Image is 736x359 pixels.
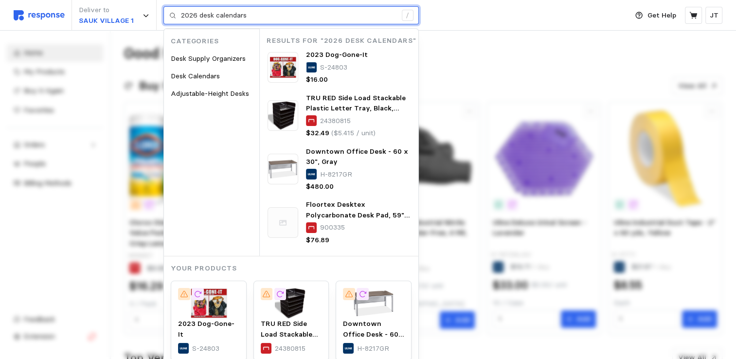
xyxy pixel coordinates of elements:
button: JT [705,7,722,24]
p: S-24803 [192,343,219,354]
p: H-8217GR [320,169,352,180]
p: Results for "2026 desk calendars" [267,36,418,46]
img: 521E9640-8541-4B36-B2BDC7BA7752B820_sc7 [268,100,298,131]
p: H-8217GR [357,343,389,354]
img: H-8217GR [343,288,404,319]
span: 2023 Dog-Gone-It [178,319,234,339]
input: Search for a product name or SKU [181,7,396,24]
p: JT [710,10,718,21]
span: Downtown Office Desk - 60 x 30", Gray [306,147,408,166]
p: Your Products [171,263,418,274]
p: SAUK VILLAGE 1 [79,16,134,26]
p: Deliver to [79,5,134,16]
img: S-24803 [268,52,298,83]
p: $16.00 [306,74,328,85]
img: S-24803 [178,288,239,319]
div: / [402,10,413,21]
span: Floortex Desktex Polycarbonate Desk Pad, 59" x 29", Clear (FRDE2949RA) [306,200,410,230]
span: TRU RED Side Load Stackable Plastic Letter Tray, Black, 6/Pack (TR55329) [306,93,406,123]
p: ($5.415 / unit) [331,128,376,139]
span: Downtown Office Desk - 60 x 30", Gray [343,319,404,349]
p: Categories [171,36,259,47]
span: Desk Calendars [171,72,220,80]
span: 2023 Dog-Gone-It [306,50,368,59]
p: Get Help [647,10,676,21]
img: 521E9640-8541-4B36-B2BDC7BA7752B820_sc7 [261,288,322,319]
p: 900335 [320,222,345,233]
p: 24380815 [320,116,351,126]
img: H-8217GR [268,154,298,184]
span: Desk Supply Organizers [171,54,246,63]
button: Get Help [629,6,682,25]
span: Adjustable-Height Desks [171,89,249,98]
p: $32.49 [306,128,329,139]
p: $480.00 [306,181,334,192]
p: $76.89 [306,235,329,246]
p: S-24803 [320,62,347,73]
img: svg%3e [14,10,65,20]
p: 24380815 [275,343,305,354]
img: svg%3e [268,207,298,238]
